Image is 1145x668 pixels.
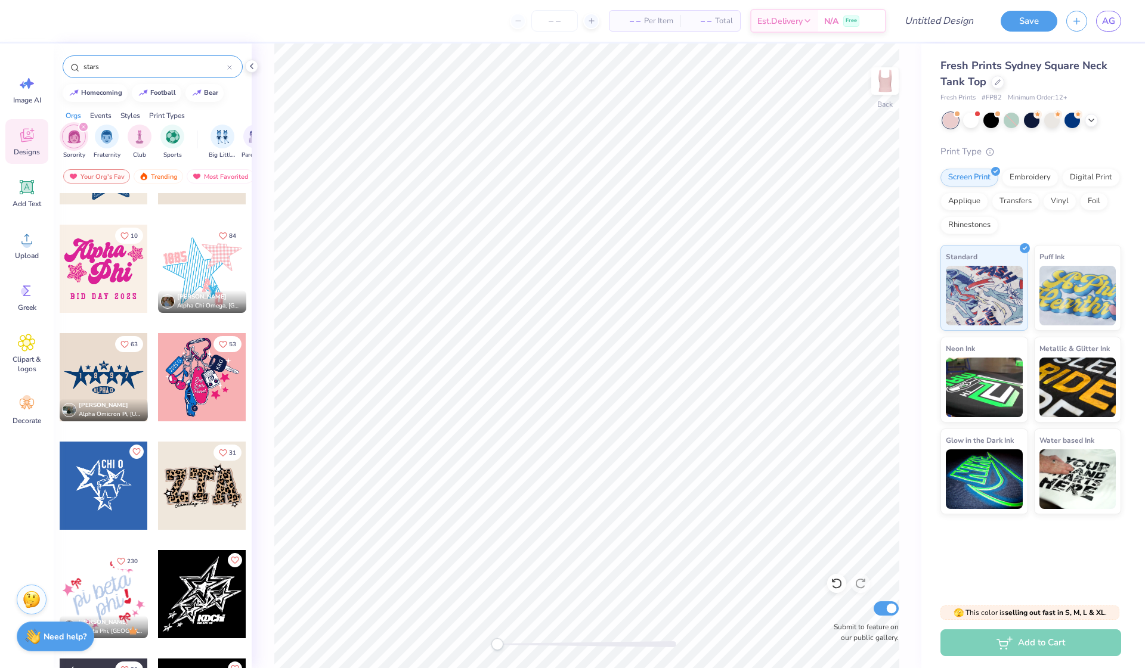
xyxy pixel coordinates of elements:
div: Rhinestones [940,216,998,234]
input: Try "Alpha" [82,61,227,73]
span: – – [688,15,711,27]
img: trend_line.gif [138,89,148,97]
span: Per Item [644,15,673,27]
button: filter button [62,125,86,160]
div: Orgs [66,110,81,121]
span: [PERSON_NAME] [177,293,227,301]
div: filter for Sports [160,125,184,160]
button: Like [115,228,143,244]
span: Glow in the Dark Ink [946,434,1014,446]
button: Like [129,445,144,459]
button: Like [115,336,143,352]
span: 🫣 [954,607,964,619]
span: Greek [18,303,36,312]
div: Your Org's Fav [63,169,130,184]
span: AG [1102,14,1115,28]
img: Club Image [133,130,146,144]
img: Water based Ink [1039,449,1116,509]
button: Like [213,336,242,352]
div: filter for Big Little Reveal [209,125,236,160]
span: Upload [15,251,39,260]
div: Most Favorited [187,169,254,184]
div: Trending [134,169,183,184]
img: Sorority Image [67,130,81,144]
span: Alpha Omicron Pi, [US_STATE] A&M University [79,410,143,419]
div: Screen Print [940,169,998,187]
div: Digital Print [1062,169,1120,187]
div: Print Types [149,110,185,121]
button: Save [1001,11,1057,32]
button: bear [185,84,224,102]
span: 53 [229,341,236,347]
button: Like [213,445,242,461]
img: Sports Image [166,130,180,144]
span: 63 [131,341,138,347]
div: bear [204,89,218,96]
button: filter button [209,125,236,160]
span: Neon Ink [946,342,975,355]
img: Big Little Reveal Image [216,130,229,144]
span: Image AI [13,95,41,105]
span: [PERSON_NAME] [79,618,128,626]
div: homecoming [81,89,122,96]
span: This color is . [954,607,1107,618]
span: Add Text [13,199,41,209]
span: Club [133,151,146,160]
div: Vinyl [1043,192,1076,210]
span: Est. Delivery [757,15,803,27]
a: AG [1096,11,1121,32]
span: Sorority [63,151,85,160]
img: Parent's Weekend Image [249,130,262,144]
div: Foil [1080,192,1108,210]
span: Free [846,17,857,25]
div: Accessibility label [491,638,503,650]
span: 31 [229,450,236,456]
strong: Need help? [44,631,86,642]
span: Fresh Prints Sydney Square Neck Tank Top [940,58,1107,89]
button: filter button [160,125,184,160]
span: Water based Ink [1039,434,1094,446]
span: Fraternity [94,151,120,160]
strong: selling out fast in S, M, L & XL [1005,608,1105,617]
button: filter button [128,125,151,160]
button: football [132,84,181,102]
img: Puff Ink [1039,266,1116,325]
span: [PERSON_NAME] [79,401,128,409]
img: Neon Ink [946,358,1023,417]
div: filter for Sorority [62,125,86,160]
img: Glow in the Dark Ink [946,449,1023,509]
img: trend_line.gif [69,89,79,97]
img: most_fav.gif [69,172,78,181]
div: Events [90,110,112,121]
img: trending.gif [139,172,148,181]
span: Alpha Chi Omega, [GEOGRAPHIC_DATA] [177,302,242,310]
span: Pi Beta Phi, [GEOGRAPHIC_DATA][US_STATE] [79,627,143,636]
button: filter button [94,125,120,160]
span: Clipart & logos [7,355,47,374]
img: trend_line.gif [192,89,202,97]
span: N/A [824,15,838,27]
span: Decorate [13,416,41,425]
span: Designs [14,147,40,157]
span: Sports [163,151,182,160]
div: Styles [120,110,140,121]
div: Embroidery [1002,169,1059,187]
span: # FP82 [982,93,1002,103]
div: filter for Fraternity [94,125,120,160]
span: Parent's Weekend [242,151,269,160]
span: 230 [127,558,138,564]
button: Like [213,228,242,244]
img: Standard [946,266,1023,325]
div: filter for Club [128,125,151,160]
span: Standard [946,250,977,263]
button: Like [112,553,143,569]
div: filter for Parent's Weekend [242,125,269,160]
button: Like [228,553,242,567]
span: 10 [131,233,138,239]
span: – – [617,15,640,27]
label: Submit to feature on our public gallery. [827,622,899,643]
span: Total [715,15,733,27]
div: Back [877,99,893,110]
img: Back [873,69,897,93]
img: Metallic & Glitter Ink [1039,358,1116,417]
